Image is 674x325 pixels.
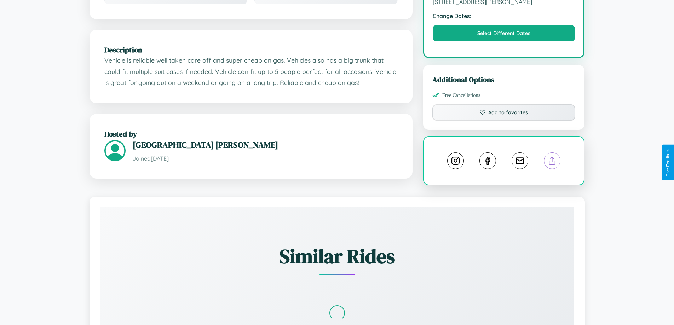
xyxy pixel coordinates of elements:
h2: Hosted by [104,129,398,139]
p: Joined [DATE] [133,153,398,164]
h3: Additional Options [432,74,576,85]
button: Add to favorites [432,104,576,121]
button: Select Different Dates [433,25,575,41]
p: Vehicle is reliable well taken care off and super cheap on gas. Vehicles also has a big trunk tha... [104,55,398,88]
h2: Similar Rides [125,243,549,270]
h2: Description [104,45,398,55]
span: Free Cancellations [442,92,480,98]
div: Give Feedback [666,148,670,177]
h3: [GEOGRAPHIC_DATA] [PERSON_NAME] [133,139,398,151]
strong: Change Dates: [433,12,575,19]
